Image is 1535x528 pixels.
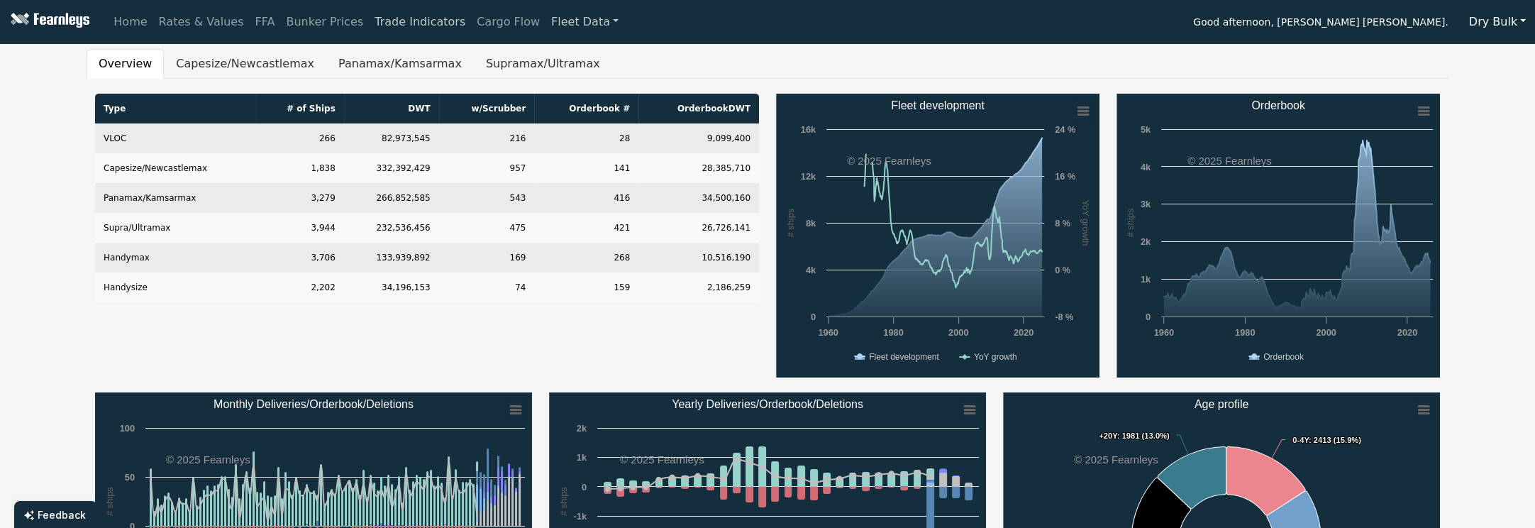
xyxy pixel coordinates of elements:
[534,94,638,123] th: Orderbook #
[439,153,535,183] td: 957
[638,213,759,243] td: 26,726,141
[776,94,1099,378] svg: Fleet development
[891,99,985,111] text: Fleet development
[95,94,256,123] th: Type
[1154,327,1174,338] text: 1960
[439,243,535,273] td: 169
[847,155,931,167] text: © 2025 Fearnleys
[811,312,816,322] text: 0
[1397,327,1417,338] text: 2020
[95,153,256,183] td: Capesize/Newcastlemax
[1146,312,1151,322] text: 0
[95,273,256,302] td: Handysize
[1125,209,1136,238] text: # ships
[948,327,968,338] text: 2000
[573,511,587,522] text: -1k
[166,453,250,466] text: © 2025 Fearnleys
[534,183,638,213] td: 416
[1141,124,1151,135] text: 5k
[95,123,256,153] td: VLOC
[582,482,587,493] text: 0
[534,153,638,183] td: 141
[785,209,796,238] text: # ships
[1292,436,1361,444] text: : 2413 (15.9%)
[806,265,816,275] text: 4k
[164,49,326,79] button: Capesize/Newcastlemax
[801,171,816,182] text: 12k
[534,243,638,273] td: 268
[1251,99,1306,111] text: Orderbook
[256,273,344,302] td: 2,202
[95,183,256,213] td: Panamax/Kamsarmax
[256,94,344,123] th: # of Ships
[95,213,256,243] td: Supra/Ultramax
[1141,236,1151,247] text: 2k
[369,8,471,36] a: Trade Indicators
[125,472,135,483] text: 50
[439,183,535,213] td: 543
[534,123,638,153] td: 28
[344,213,439,243] td: 232,536,456
[620,453,704,466] text: © 2025 Fearnleys
[256,243,344,273] td: 3,706
[1235,327,1255,338] text: 1980
[474,49,612,79] button: Supramax/Ultramax
[1055,171,1076,182] text: 16 %
[1116,94,1440,378] svg: Orderbook
[344,183,439,213] td: 266,852,585
[1195,398,1249,410] text: Age profile
[1099,431,1170,440] text: : 1981 (13.0%)
[256,183,344,213] td: 3,279
[1141,274,1151,285] text: 1k
[1292,436,1309,444] tspan: 0-4Y
[344,94,439,123] th: DWT
[108,8,153,36] a: Home
[545,8,624,36] a: Fleet Data
[1460,9,1535,35] button: Dry Bulk
[558,487,568,516] text: # ships
[1187,155,1272,167] text: © 2025 Fearnleys
[1263,352,1304,362] text: Orderbook
[1014,327,1034,338] text: 2020
[1141,162,1151,172] text: 4k
[120,423,135,434] text: 100
[638,273,759,302] td: 2,186,259
[1316,327,1336,338] text: 2000
[577,423,587,434] text: 2k
[1074,453,1158,466] text: © 2025 Fearnleys
[95,243,256,273] td: Handymax
[214,398,414,410] text: Monthly Deliveries/Orderbook/Deletions
[344,243,439,273] td: 133,939,892
[1055,312,1074,322] text: -8 %
[869,352,939,362] text: Fleet development
[883,327,903,338] text: 1980
[806,218,816,229] text: 8k
[7,13,89,31] img: Fearnleys Logo
[534,213,638,243] td: 421
[256,213,344,243] td: 3,944
[439,123,535,153] td: 216
[439,94,535,123] th: w/Scrubber
[638,243,759,273] td: 10,516,190
[250,8,281,36] a: FFA
[638,94,759,123] th: Orderbook DWT
[87,49,164,79] button: Overview
[256,123,344,153] td: 266
[1055,124,1076,135] text: 24 %
[1055,265,1071,275] text: 0 %
[801,124,816,135] text: 16k
[344,153,439,183] td: 332,392,429
[1055,218,1071,229] text: 8 %
[1141,199,1151,209] text: 3k
[638,123,759,153] td: 9,099,400
[1193,11,1448,35] span: Good afternoon, [PERSON_NAME] [PERSON_NAME].
[638,183,759,213] td: 34,500,160
[471,8,545,36] a: Cargo Flow
[1099,431,1118,440] tspan: +20Y
[439,273,535,302] td: 74
[256,153,344,183] td: 1,838
[439,213,535,243] td: 475
[577,452,587,463] text: 1k
[344,123,439,153] td: 82,973,545
[672,398,863,410] text: Yearly Deliveries/Orderbook/Deletions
